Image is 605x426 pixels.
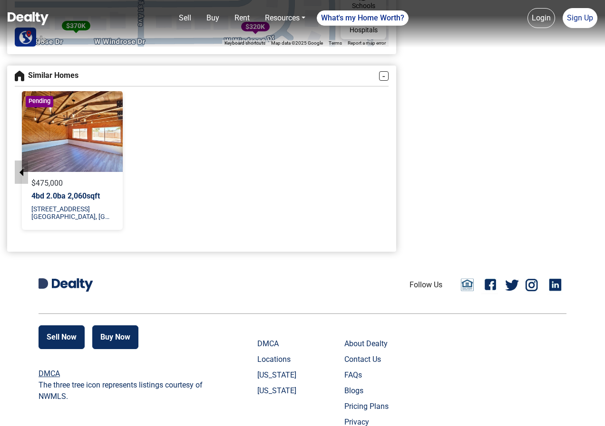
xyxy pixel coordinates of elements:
[344,368,391,382] a: FAQs
[481,275,500,294] a: Facebook
[31,205,113,220] p: [STREET_ADDRESS] [GEOGRAPHIC_DATA], [GEOGRAPHIC_DATA] 85029
[15,71,24,81] img: Similar Homes
[257,368,304,382] a: [US_STATE]
[547,275,566,294] a: Linkedin
[410,279,442,291] li: Follow Us
[15,161,28,184] button: previous slide / item
[505,275,519,294] a: Twitter
[31,179,113,188] div: $ 475,000
[458,278,477,292] a: Email
[26,96,53,107] span: Pending
[344,399,391,414] a: Pricing Plans
[257,352,304,367] a: Locations
[8,12,49,25] img: Dealty - Buy, Sell & Rent Homes
[527,8,555,28] a: Login
[15,71,379,81] h4: Similar Homes
[563,8,597,28] a: Sign Up
[573,394,595,417] iframe: Intercom live chat
[39,278,48,289] img: Dealty D
[257,384,304,398] a: [US_STATE]
[261,9,309,28] a: Resources
[31,191,113,200] p: 4bd 2.0ba 2,060sqft
[203,9,223,28] a: Buy
[52,278,93,292] img: Dealty
[344,352,391,367] a: Contact Us
[317,10,409,26] a: What's my Home Worth?
[344,337,391,351] a: About Dealty
[175,9,195,28] a: Sell
[257,337,304,351] a: DMCA
[379,71,389,81] a: -
[231,9,254,28] a: Rent
[344,384,391,398] a: Blogs
[524,275,543,294] a: Instagram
